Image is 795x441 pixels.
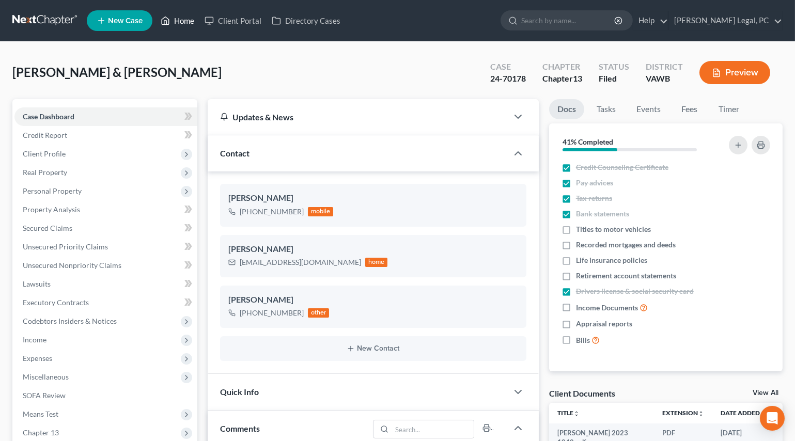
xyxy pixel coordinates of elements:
a: Home [155,11,199,30]
a: Unsecured Nonpriority Claims [14,256,197,275]
i: unfold_more [698,411,704,417]
span: Pay advices [576,178,613,188]
span: Credit Report [23,131,67,139]
span: Appraisal reports [576,319,632,329]
span: Bills [576,335,590,345]
input: Search... [392,420,474,438]
span: Lawsuits [23,279,51,288]
span: Real Property [23,168,67,177]
div: VAWB [646,73,683,85]
div: Filed [599,73,629,85]
a: Lawsuits [14,275,197,293]
a: Executory Contracts [14,293,197,312]
div: [PERSON_NAME] [228,243,518,256]
div: other [308,308,330,318]
span: Unsecured Priority Claims [23,242,108,251]
a: Fees [673,99,706,119]
div: Status [599,61,629,73]
span: Tax returns [576,193,612,203]
span: Retirement account statements [576,271,676,281]
div: Client Documents [549,388,615,399]
span: Executory Contracts [23,298,89,307]
div: [PERSON_NAME] [228,192,518,204]
a: Directory Cases [267,11,346,30]
a: Case Dashboard [14,107,197,126]
div: home [365,258,388,267]
a: [PERSON_NAME] Legal, PC [669,11,782,30]
span: 13 [573,73,582,83]
span: New Case [108,17,143,25]
span: Quick Info [220,387,259,397]
span: Codebtors Insiders & Notices [23,317,117,325]
span: Property Analysis [23,205,80,214]
div: Case [490,61,526,73]
span: Life insurance policies [576,255,647,265]
span: Miscellaneous [23,372,69,381]
div: Chapter [542,73,582,85]
span: Case Dashboard [23,112,74,121]
span: Means Test [23,409,58,418]
a: Help [633,11,668,30]
a: Secured Claims [14,219,197,238]
span: Unsecured Nonpriority Claims [23,261,121,270]
div: 24-70178 [490,73,526,85]
a: Extensionunfold_more [662,409,704,417]
a: Tasks [588,99,624,119]
span: Secured Claims [23,224,72,232]
input: Search by name... [521,11,616,30]
a: Timer [710,99,747,119]
span: Personal Property [23,186,82,195]
span: Income [23,335,46,344]
a: Property Analysis [14,200,197,219]
span: Comments [220,423,260,433]
div: mobile [308,207,334,216]
div: District [646,61,683,73]
a: Events [628,99,669,119]
div: [EMAIL_ADDRESS][DOMAIN_NAME] [240,257,361,267]
span: Income Documents [576,303,638,313]
span: [PERSON_NAME] & [PERSON_NAME] [12,65,222,80]
div: [PERSON_NAME] [228,294,518,306]
div: [PHONE_NUMBER] [240,308,304,318]
div: [PHONE_NUMBER] [240,207,304,217]
span: Bank statements [576,209,629,219]
a: SOFA Review [14,386,197,405]
span: Chapter 13 [23,428,59,437]
a: Unsecured Priority Claims [14,238,197,256]
a: Client Portal [199,11,267,30]
a: View All [753,389,778,397]
span: Titles to motor vehicles [576,224,651,234]
button: Preview [699,61,770,84]
div: Open Intercom Messenger [760,406,785,431]
div: Updates & News [220,112,495,122]
div: Chapter [542,61,582,73]
a: Titleunfold_more [557,409,580,417]
a: Date Added expand_more [721,409,767,417]
a: Docs [549,99,584,119]
span: SOFA Review [23,391,66,400]
span: Contact [220,148,250,158]
a: Credit Report [14,126,197,145]
strong: 41% Completed [563,137,613,146]
span: Client Profile [23,149,66,158]
span: Drivers license & social security card [576,286,694,296]
span: Expenses [23,354,52,363]
button: New Contact [228,344,518,353]
span: Recorded mortgages and deeds [576,240,676,250]
i: unfold_more [573,411,580,417]
span: Credit Counseling Certificate [576,162,668,172]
